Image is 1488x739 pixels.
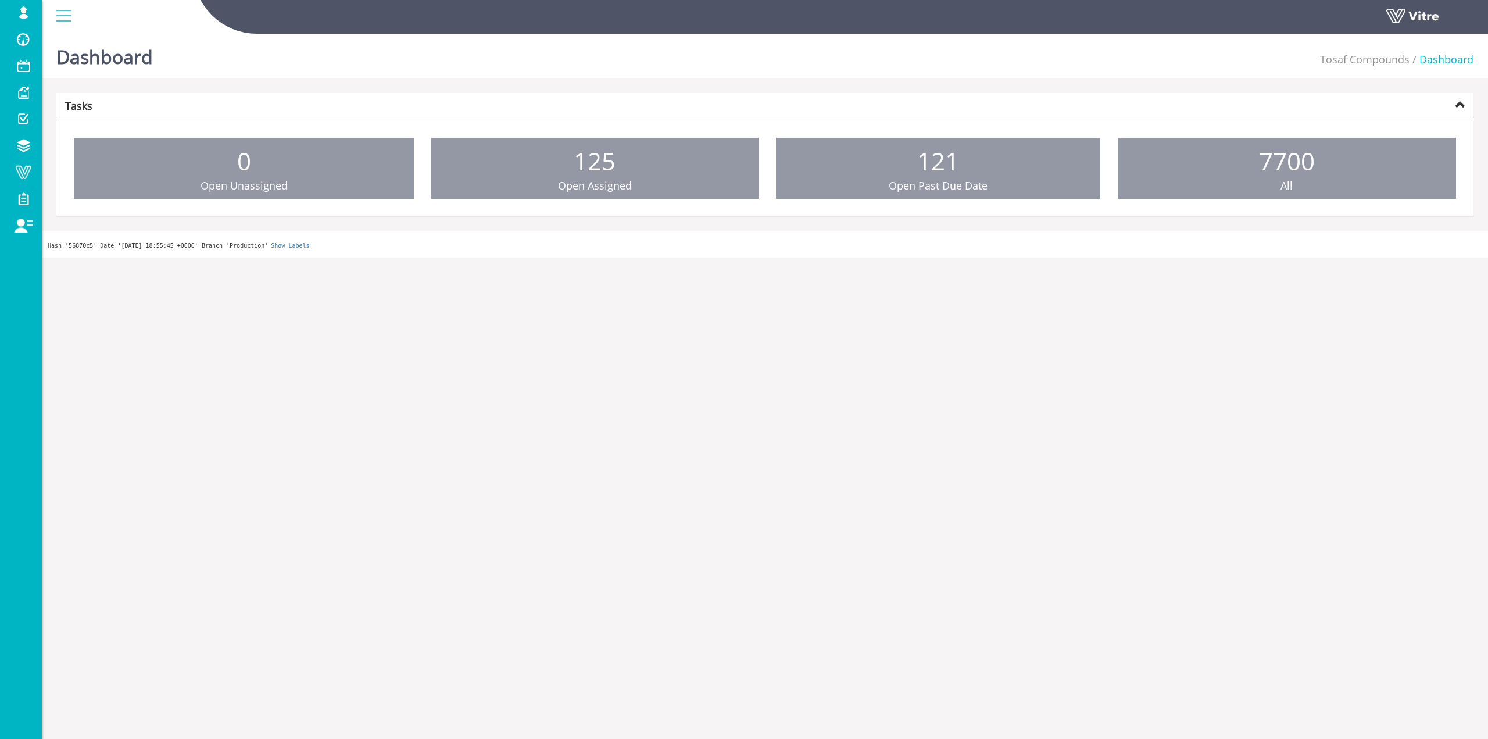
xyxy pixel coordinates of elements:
li: Dashboard [1410,52,1473,67]
a: Tosaf Compounds [1320,52,1410,66]
span: All [1280,178,1293,192]
span: 125 [574,144,616,177]
span: 7700 [1259,144,1315,177]
strong: Tasks [65,99,92,113]
span: Hash '56870c5' Date '[DATE] 18:55:45 +0000' Branch 'Production' [48,242,268,249]
span: 0 [237,144,251,177]
h1: Dashboard [56,29,153,78]
span: Open Unassigned [201,178,288,192]
a: Show Labels [271,242,309,249]
span: Open Past Due Date [889,178,988,192]
a: 7700 All [1118,138,1456,199]
span: 121 [917,144,959,177]
a: 0 Open Unassigned [74,138,414,199]
a: 121 Open Past Due Date [776,138,1100,199]
span: Open Assigned [558,178,632,192]
a: 125 Open Assigned [431,138,758,199]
